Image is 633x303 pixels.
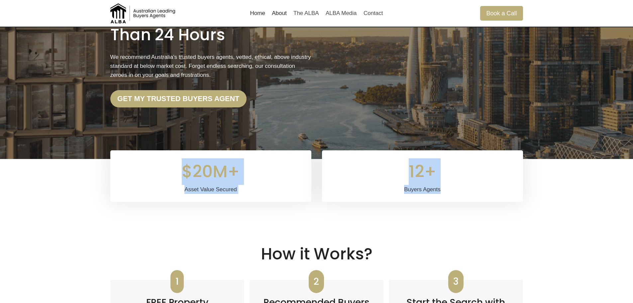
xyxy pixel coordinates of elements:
[448,270,464,293] mark: 3
[118,158,303,185] div: $20M+
[118,185,303,194] div: Asset Value Secured
[330,185,515,194] div: Buyers Agents
[110,90,247,107] a: Get my trusted Buyers Agent
[110,3,177,23] img: Australian Leading Buyers Agents
[170,270,184,293] mark: 1
[309,270,324,293] mark: 2
[330,158,515,185] div: 12+
[117,94,239,103] strong: Get my trusted Buyers Agent
[110,53,311,80] p: We recommend Australia’s trusted buyers agents, vetted, ethical, above industry standard at below...
[268,5,290,21] a: About
[290,5,322,21] a: The ALBA
[247,5,268,21] a: Home
[360,5,386,21] a: Contact
[110,244,523,264] h2: How it Works?
[322,5,360,21] a: ALBA Media
[247,5,386,21] nav: Primary Navigation
[480,6,523,20] a: Book a Call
